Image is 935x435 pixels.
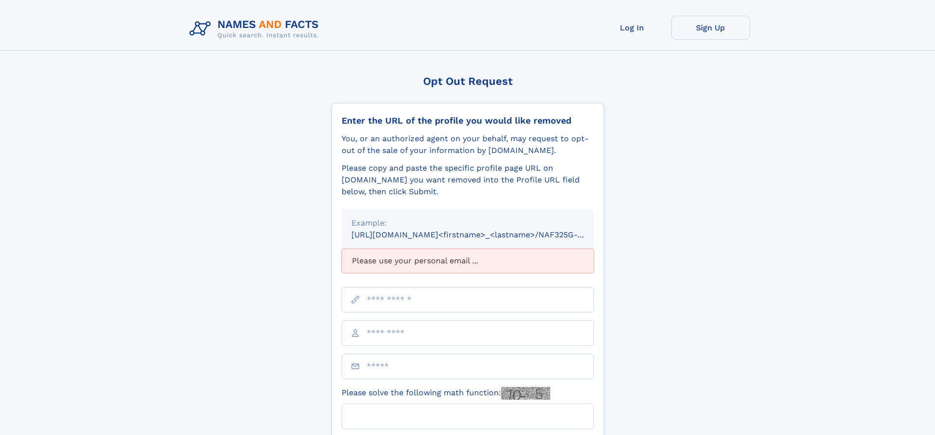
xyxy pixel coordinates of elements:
div: Please use your personal email ... [342,249,594,273]
img: Logo Names and Facts [186,16,327,42]
a: Sign Up [671,16,750,40]
label: Please solve the following math function: [342,387,550,400]
div: You, or an authorized agent on your behalf, may request to opt-out of the sale of your informatio... [342,133,594,156]
div: Opt Out Request [331,75,604,87]
div: Please copy and paste the specific profile page URL on [DOMAIN_NAME] you want removed into the Pr... [342,162,594,198]
div: Example: [351,217,584,229]
small: [URL][DOMAIN_NAME]<firstname>_<lastname>/NAF325G-xxxxxxxx [351,230,613,239]
a: Log In [593,16,671,40]
div: Enter the URL of the profile you would like removed [342,115,594,126]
